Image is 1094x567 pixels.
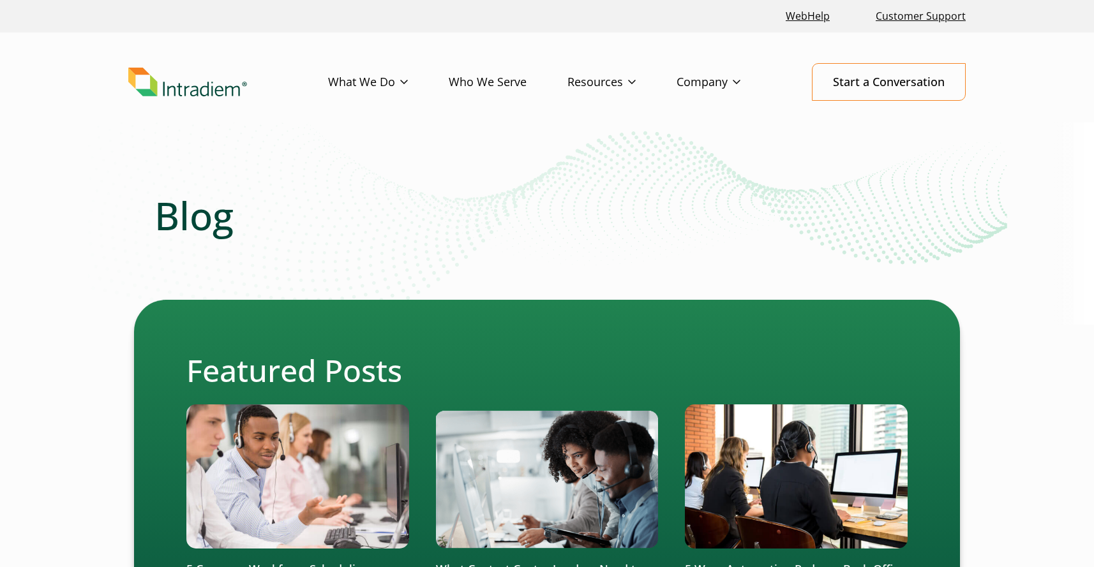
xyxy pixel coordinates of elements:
a: Link opens in a new window [781,3,835,30]
h2: Featured Posts [186,352,908,389]
a: Company [677,64,781,101]
a: Resources [567,64,677,101]
a: Customer Support [871,3,971,30]
a: Start a Conversation [812,63,966,101]
h1: Blog [154,193,940,239]
a: What We Do [328,64,449,101]
a: Link to homepage of Intradiem [128,68,328,97]
img: Intradiem [128,68,247,97]
a: Who We Serve [449,64,567,101]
